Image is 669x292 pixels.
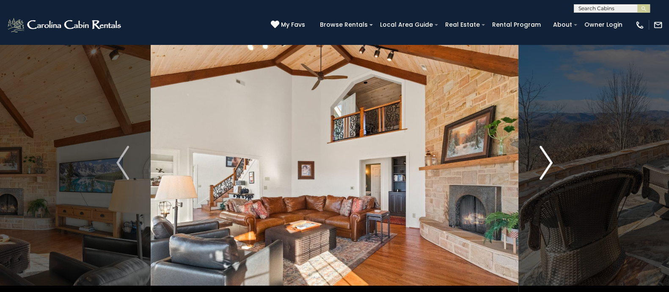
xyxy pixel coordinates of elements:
[6,17,124,33] img: White-1-2.png
[376,18,437,31] a: Local Area Guide
[580,18,627,31] a: Owner Login
[271,20,307,30] a: My Favs
[635,20,644,30] img: phone-regular-white.png
[441,18,484,31] a: Real Estate
[116,146,129,180] img: arrow
[488,18,545,31] a: Rental Program
[316,18,372,31] a: Browse Rentals
[549,18,576,31] a: About
[653,20,663,30] img: mail-regular-white.png
[281,20,305,29] span: My Favs
[540,146,553,180] img: arrow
